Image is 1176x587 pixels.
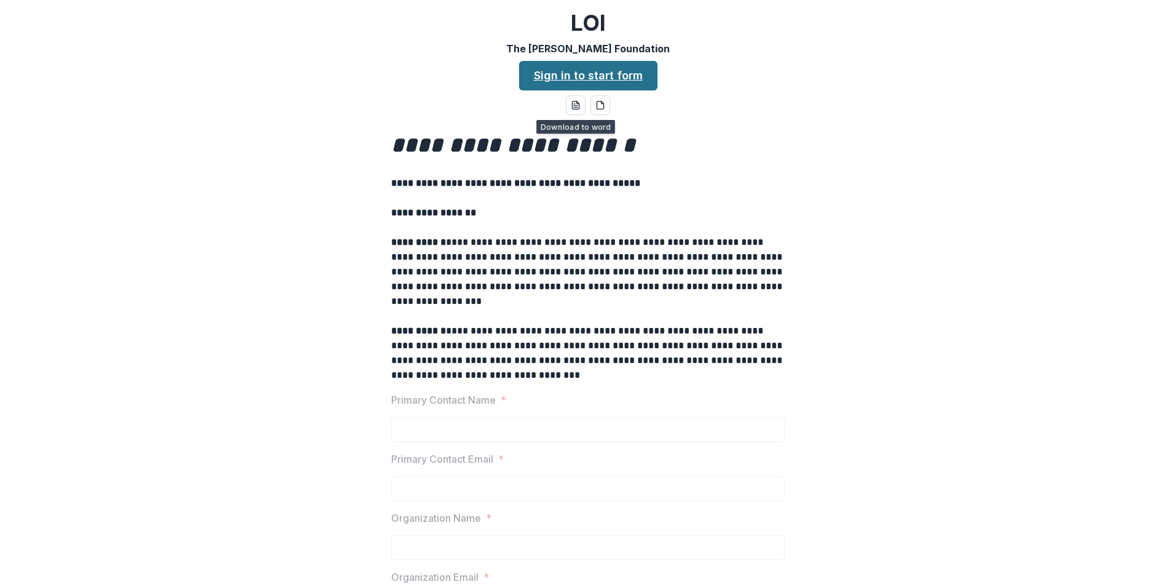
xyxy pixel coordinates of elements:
p: Organization Name [391,511,481,525]
a: Sign in to start form [519,61,658,90]
h2: LOI [571,10,606,36]
p: The [PERSON_NAME] Foundation [506,41,670,56]
p: Primary Contact Email [391,452,493,466]
button: word-download [566,95,586,115]
p: Primary Contact Name [391,393,496,407]
button: pdf-download [590,95,610,115]
p: Organization Email [391,570,479,585]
